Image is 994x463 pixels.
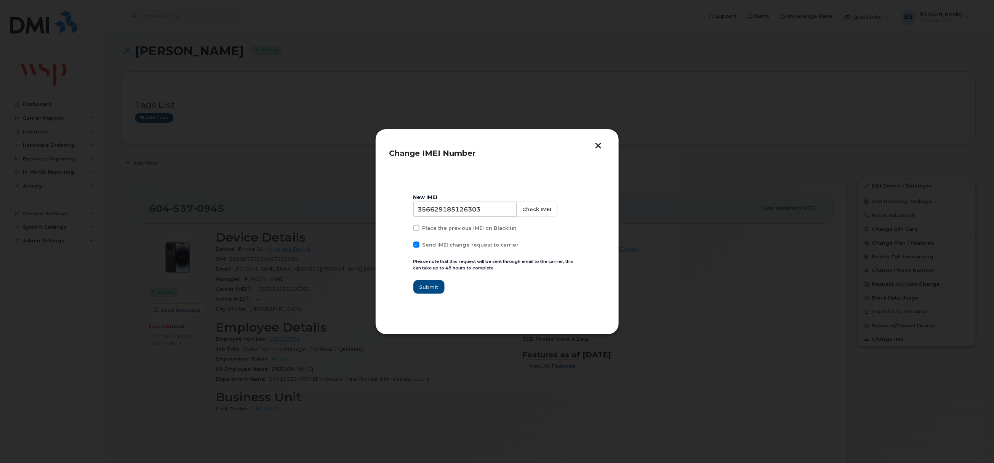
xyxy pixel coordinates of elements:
[404,242,408,245] input: Send IMEI change request to carrier
[413,259,574,271] small: Please note that this request will be sent through email to the carrier, this can take up to 48 h...
[389,149,476,158] span: Change IMEI Number
[413,194,581,200] div: New IMEI
[404,225,408,229] input: Place the previous IMEI on Blacklist
[516,202,558,217] button: Check IMEI
[423,225,517,231] span: Place the previous IMEI on Blacklist
[423,242,519,248] span: Send IMEI change request to carrier
[419,284,439,291] span: Submit
[413,280,445,294] button: Submit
